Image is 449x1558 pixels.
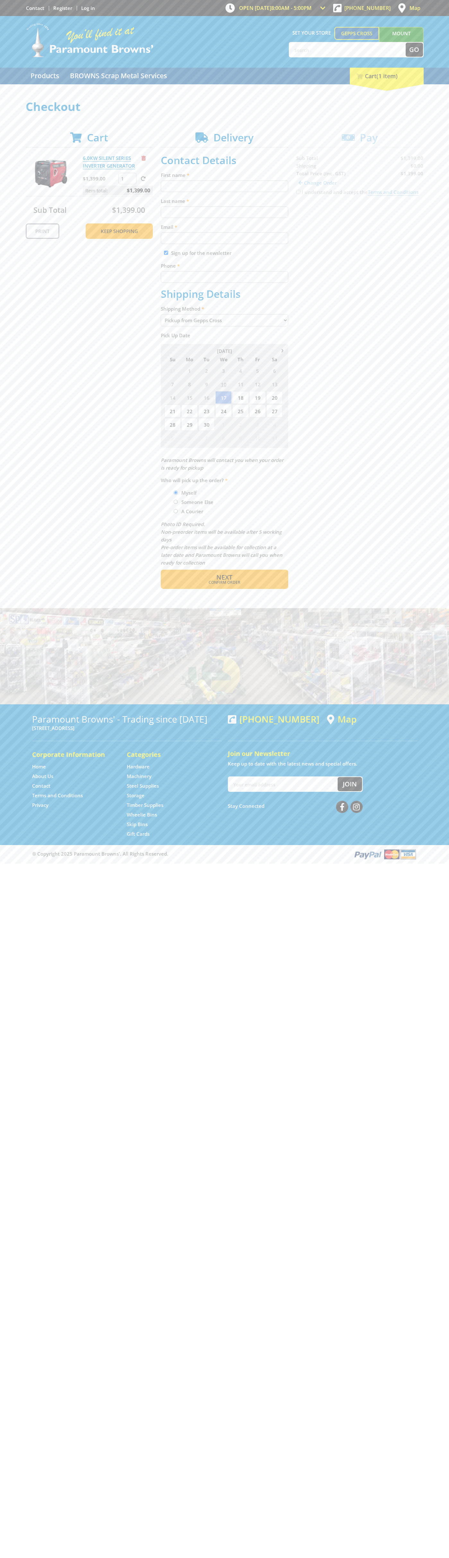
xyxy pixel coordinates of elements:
[228,749,417,758] h5: Join our Newsletter
[249,364,266,377] span: 5
[179,487,199,498] label: Myself
[215,431,232,444] span: 8
[32,783,50,789] a: Go to the Contact page
[127,763,150,770] a: Go to the Hardware page
[175,581,274,584] span: Confirm order
[32,714,221,724] h3: Paramount Browns' - Trading since [DATE]
[127,802,163,808] a: Go to the Timber Supplies page
[232,431,249,444] span: 9
[127,821,148,828] a: Go to the Skip Bins page
[161,314,288,326] select: Please select a shipping method.
[181,355,198,364] span: Mo
[239,4,312,12] span: OPEN [DATE]
[266,391,283,404] span: 20
[174,500,178,504] input: Please select who will pick up the order.
[232,418,249,431] span: 2
[127,783,159,789] a: Go to the Steel Supplies page
[32,763,46,770] a: Go to the Home page
[216,573,232,582] span: Next
[266,405,283,417] span: 27
[161,288,288,300] h2: Shipping Details
[249,418,266,431] span: 3
[164,418,181,431] span: 28
[32,802,48,808] a: Go to the Privacy page
[32,154,70,193] img: 6.0KW SILENT SERIES INVERTER GENERATOR
[229,777,338,791] input: Your email address
[249,405,266,417] span: 26
[161,457,283,471] em: Paramount Browns will contact you when your order is ready for pickup
[334,27,379,40] a: Gepps Cross
[232,405,249,417] span: 25
[164,391,181,404] span: 14
[127,773,151,780] a: Go to the Machinery page
[174,509,178,513] input: Please select who will pick up the order.
[266,431,283,444] span: 11
[266,364,283,377] span: 6
[228,760,417,767] p: Keep up to date with the latest news and special offers.
[26,5,44,11] a: Go to the Contact page
[164,405,181,417] span: 21
[350,68,424,84] div: Cart
[161,171,288,179] label: First name
[232,355,249,364] span: Th
[112,205,145,215] span: $1,399.00
[161,180,288,192] input: Please enter your first name.
[32,773,53,780] a: Go to the About Us page
[249,378,266,390] span: 12
[289,43,406,57] input: Search
[198,364,215,377] span: 2
[179,497,216,507] label: Someone Else
[161,197,288,205] label: Last name
[271,4,312,12] span: 8:00am - 5:00pm
[161,154,288,166] h2: Contact Details
[127,831,150,837] a: Go to the Gift Cards page
[161,271,288,283] input: Please enter your telephone number.
[164,364,181,377] span: 31
[249,431,266,444] span: 10
[83,186,153,195] p: Item total:
[164,378,181,390] span: 7
[249,355,266,364] span: Fr
[171,250,231,256] label: Sign up for the newsletter
[249,391,266,404] span: 19
[87,130,108,144] span: Cart
[215,391,232,404] span: 17
[266,418,283,431] span: 4
[127,792,144,799] a: Go to the Storage page
[161,262,288,270] label: Phone
[179,506,205,517] label: A Courier
[32,792,83,799] a: Go to the Terms and Conditions page
[83,155,135,169] a: 6.0KW SILENT SERIES INVERTER GENERATOR
[161,331,288,339] label: Pick Up Date
[174,490,178,495] input: Please select who will pick up the order.
[215,364,232,377] span: 3
[198,405,215,417] span: 23
[232,391,249,404] span: 18
[376,72,398,80] span: (1 item)
[213,130,254,144] span: Delivery
[327,714,357,725] a: View a map of Gepps Cross location
[266,355,283,364] span: Sa
[379,27,424,51] a: Mount [PERSON_NAME]
[215,378,232,390] span: 10
[181,391,198,404] span: 15
[26,848,424,860] div: ® Copyright 2025 Paramount Browns'. All Rights Reserved.
[228,798,363,814] div: Stay Connected
[161,476,288,484] label: Who will pick up the order?
[161,232,288,244] input: Please enter your email address.
[161,521,282,566] em: Photo ID Required. Non-preorder items will be available after 5 working days Pre-order items will...
[161,206,288,218] input: Please enter your last name.
[26,22,154,58] img: Paramount Browns'
[181,405,198,417] span: 22
[215,355,232,364] span: We
[26,223,59,239] a: Print
[181,431,198,444] span: 6
[161,570,288,589] button: Next Confirm order
[32,724,221,732] p: [STREET_ADDRESS]
[161,305,288,313] label: Shipping Method
[65,68,172,84] a: Go to the BROWNS Scrap Metal Services page
[53,5,72,11] a: Go to the registration page
[228,714,319,724] div: [PHONE_NUMBER]
[86,223,153,239] a: Keep Shopping
[289,27,335,38] span: Set your store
